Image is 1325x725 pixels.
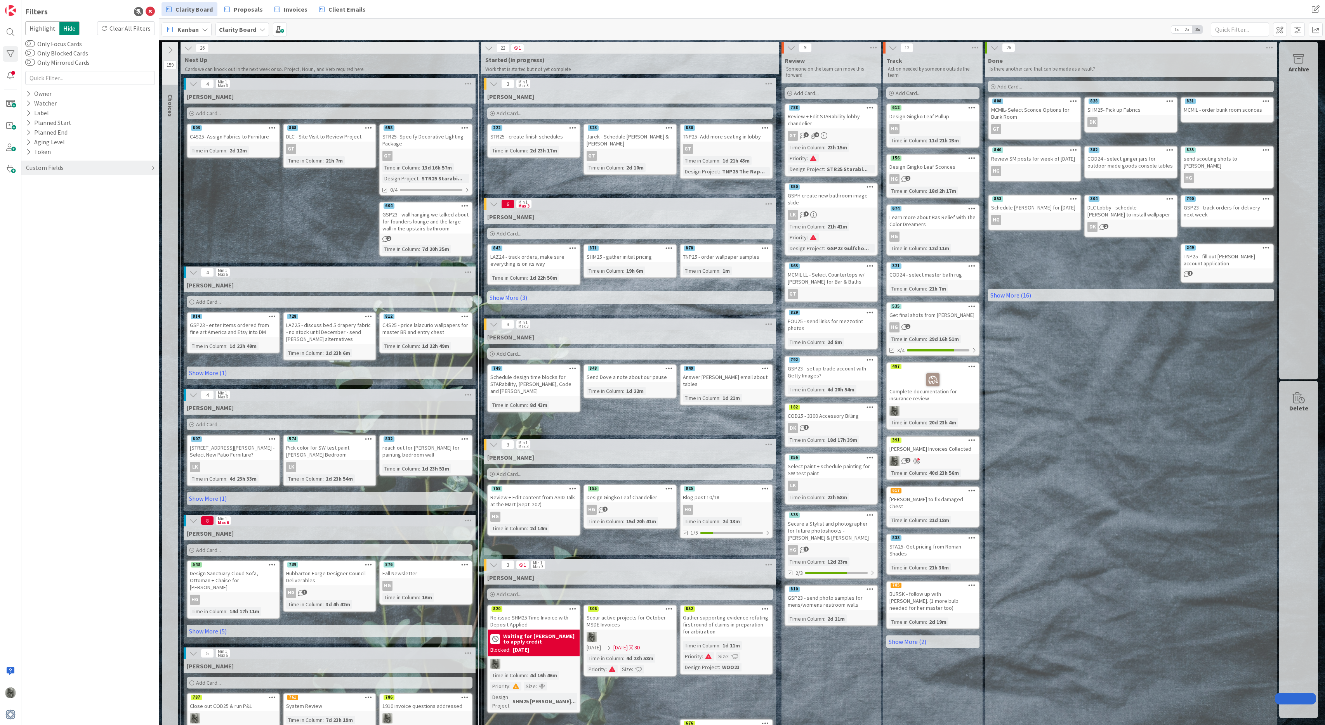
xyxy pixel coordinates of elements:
div: HG [989,166,1080,176]
span: 26 [196,43,209,53]
div: 792 [785,356,877,363]
span: 1x [1171,26,1182,33]
div: 853Schedule [PERSON_NAME] for [DATE] [989,196,1080,213]
div: DK [1085,117,1177,127]
span: 2 [804,132,809,137]
div: 2d 12m [227,146,249,155]
div: 788 [785,104,877,111]
div: 835 [1181,147,1273,154]
a: Show More (2) [886,635,979,648]
div: GT [788,131,798,141]
div: 814GSP23 - enter items ordered from fine art America and Etsy into DM [188,313,279,337]
div: 658 [380,125,472,132]
div: Time in Column [788,143,824,152]
div: 758 [488,485,580,492]
p: Is there another card that can be made as a result? [990,66,1272,72]
div: HG [785,545,877,555]
div: MCMIL- Select Sconce Options for Bunk Room [989,105,1080,122]
div: 833STA25- Get pricing from Roman Shades [887,535,979,559]
label: Only Blocked Cards [25,48,88,58]
span: : [527,146,528,155]
span: Add Card... [497,591,521,598]
span: Track [886,57,902,64]
div: DK [1087,117,1098,127]
div: 790 [1181,196,1273,202]
span: 4 [814,132,819,137]
div: 543Design Sanctuary Cloud Sofa, Ottoman + Chaise for [PERSON_NAME] [188,561,279,592]
div: COD24 - select ginger jars for outdoor made goods console tables [1085,154,1177,171]
div: 840Review SM posts for week of [DATE] [989,147,1080,164]
div: 828SHM25- Pick up Fabrics [1085,98,1177,115]
div: 825 [681,485,772,492]
div: 739Hubbarton Forge Designer Council Deliverables [284,561,375,585]
div: GT [991,124,1001,134]
div: Planned Start [25,118,72,128]
div: 658STR25- Specify Decorative Lighting Package [380,125,472,149]
span: Next Up [185,56,469,64]
div: 878TNP25 - order wallpaper samples [681,245,772,262]
div: 612Design Gingko Leaf Pullup [887,104,979,121]
div: Min 1 [518,80,528,84]
div: C4S25- Assign Fabrics to Furniture [188,132,279,142]
p: Action needed by someone outside the team [888,66,978,79]
div: 849 [681,365,772,372]
div: 814 [188,313,279,320]
div: GT [785,131,877,141]
span: Done [988,57,1003,64]
div: 788Review + Edit STARability lobby chandelier [785,104,877,128]
input: Quick Filter... [25,71,155,85]
div: 739 [284,561,375,568]
div: 391 [887,437,979,444]
div: 823 [584,125,676,132]
div: GT [286,144,296,154]
div: 831MCMIL - order bunk room sconces [1181,98,1273,115]
div: Time in Column [286,156,323,165]
img: PA [490,659,500,669]
div: 574Pick color for SW test paint [PERSON_NAME] Bedroom [284,436,375,460]
div: 812 [380,313,472,320]
div: LK [284,462,375,472]
div: 833 [887,535,979,542]
div: HG [887,322,979,332]
span: Hide [59,21,80,35]
span: : [807,154,808,163]
div: PA [488,659,580,669]
div: 850 [785,183,877,190]
div: 249TNP25 - fill out [PERSON_NAME] account application [1181,244,1273,268]
div: 535Get final shots from [PERSON_NAME] [887,303,979,320]
div: 604 [380,202,472,209]
span: Add Card... [196,421,221,428]
b: Clarity Board [219,26,256,33]
div: 321COD24 - select master bath rug [887,263,979,280]
div: STR25- Specify Decorative Lighting Package [380,132,472,149]
div: 382COD24 - select ginger jars for outdoor made goods console tables [1085,147,1177,171]
div: 787 [188,694,279,701]
div: 803 [191,125,202,131]
div: 830 [684,125,695,131]
div: 853 [989,196,1080,202]
div: Time in Column [190,146,226,155]
div: 852Gather supporting evidence refuting first round of claims in preparation for arbitration [681,606,772,637]
div: 878 [681,245,772,252]
div: 868 [287,125,298,131]
div: HG [380,581,472,591]
div: 856 [785,454,877,461]
div: 828 [1085,98,1177,105]
div: STR25 - create finish schedules [488,132,580,142]
a: Clarity Board [162,2,217,16]
div: 832reach out for [PERSON_NAME] for painting bedroom wall [380,436,472,460]
span: Invoices [284,5,307,14]
div: 808 [989,98,1080,105]
div: 840 [989,147,1080,154]
div: 876 [380,561,472,568]
span: : [323,156,324,165]
div: 749Schedule design time blocks for STARability, [PERSON_NAME], Code and [PERSON_NAME] [488,365,580,396]
div: HG [584,505,676,515]
span: 4 [201,79,214,88]
span: 3x [1192,26,1203,33]
div: 612 [891,105,901,111]
div: 761System Review [284,694,375,711]
div: 843LAZ24 - track orders, make sure everything is on its way [488,245,580,269]
div: HG [284,588,375,598]
div: HG [188,595,279,605]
